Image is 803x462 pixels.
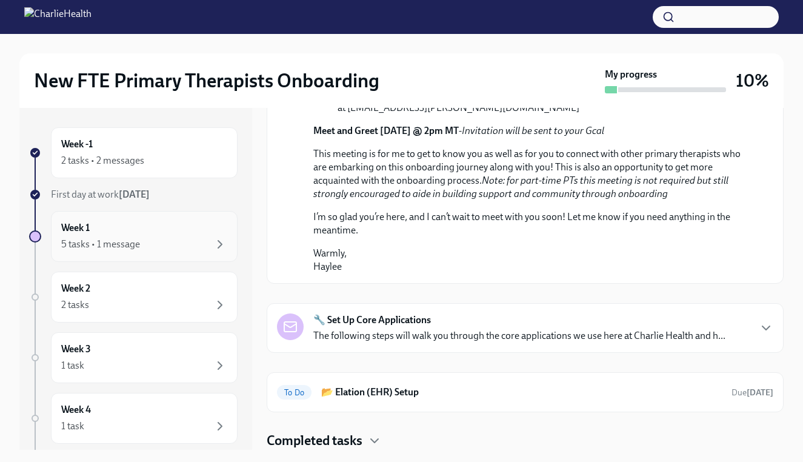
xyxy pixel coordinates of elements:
strong: [DATE] [119,189,150,200]
img: CharlieHealth [24,7,92,27]
a: First day at work[DATE] [29,188,238,201]
a: Week 41 task [29,393,238,444]
strong: My progress [605,68,657,81]
div: 2 tasks [61,298,89,312]
div: Completed tasks [267,432,784,450]
p: - [313,124,754,138]
div: 5 tasks • 1 message [61,238,140,251]
span: October 11th, 2025 10:00 [731,387,773,398]
strong: [DATE] [747,387,773,398]
span: First day at work [51,189,150,200]
strong: 🔧 Set Up Core Applications [313,313,431,327]
h6: Week 3 [61,343,91,356]
a: Week -12 tasks • 2 messages [29,127,238,178]
div: 2 tasks • 2 messages [61,154,144,167]
h6: 📂 Elation (EHR) Setup [321,386,722,399]
div: 1 task [61,420,84,433]
strong: Meet and Greet [DATE] @ 2pm MT [313,125,459,136]
p: I’m so glad you’re here, and I can’t wait to meet with you soon! Let me know if you need anything... [313,210,754,237]
p: Warmly, Haylee [313,247,754,273]
h6: Week 4 [61,403,91,417]
div: 1 task [61,359,84,372]
a: Week 22 tasks [29,272,238,323]
span: Due [731,387,773,398]
a: Week 31 task [29,332,238,383]
h2: New FTE Primary Therapists Onboarding [34,69,379,93]
p: The following steps will walk you through the core applications we use here at Charlie Health and... [313,329,725,343]
p: This meeting is for me to get to know you as well as for you to connect with other primary therap... [313,147,754,201]
h3: 10% [736,70,769,92]
h6: Week -1 [61,138,93,151]
span: To Do [277,388,312,397]
a: To Do📂 Elation (EHR) SetupDue[DATE] [277,383,773,402]
em: Invitation will be sent to your Gcal [462,125,604,136]
h6: Week 1 [61,221,90,235]
h4: Completed tasks [267,432,362,450]
em: Note: for part-time PTs this meeting is not required but still strongly encouraged to aide in bui... [313,175,728,199]
h6: Week 2 [61,282,90,295]
a: Week 15 tasks • 1 message [29,211,238,262]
